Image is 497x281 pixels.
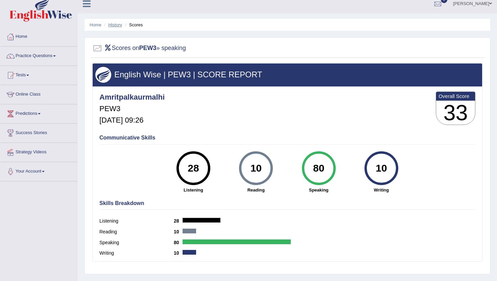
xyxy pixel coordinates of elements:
[228,187,284,193] strong: Reading
[165,187,221,193] strong: Listening
[369,154,394,182] div: 10
[123,22,143,28] li: Scores
[99,250,174,257] label: Writing
[174,240,183,245] b: 80
[0,85,77,102] a: Online Class
[244,154,268,182] div: 10
[95,67,111,83] img: wings.png
[0,104,77,121] a: Predictions
[99,93,165,101] h4: Amritpalkaurmalhi
[99,200,475,206] h4: Skills Breakdown
[0,47,77,63] a: Practice Questions
[353,187,409,193] strong: Writing
[0,27,77,44] a: Home
[99,116,165,124] h5: [DATE] 09:26
[306,154,331,182] div: 80
[174,218,183,224] b: 28
[99,135,475,141] h4: Communicative Skills
[174,229,183,234] b: 10
[174,250,183,256] b: 10
[95,70,479,79] h3: English Wise | PEW3 | SCORE REPORT
[99,105,165,113] h5: PEW3
[99,228,174,235] label: Reading
[92,43,186,53] h2: Scores on » speaking
[0,66,77,83] a: Tests
[181,154,206,182] div: 28
[0,143,77,160] a: Strategy Videos
[291,187,347,193] strong: Speaking
[139,45,157,51] b: PEW3
[0,124,77,140] a: Success Stories
[109,22,122,27] a: History
[0,162,77,179] a: Your Account
[439,93,473,99] b: Overall Score
[436,101,475,125] h3: 33
[90,22,101,27] a: Home
[99,239,174,246] label: Speaking
[99,218,174,225] label: Listening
